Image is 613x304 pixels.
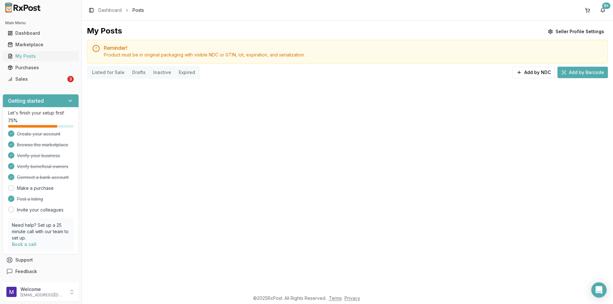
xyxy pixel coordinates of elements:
[5,62,76,73] a: Purchases
[17,196,43,202] span: Post a listing
[329,295,342,301] a: Terms
[98,7,122,13] a: Dashboard
[175,67,199,78] button: Expired
[104,45,602,50] h5: Reminder!
[149,67,175,78] button: Inactive
[512,67,555,78] button: Add by NDC
[3,28,79,38] button: Dashboard
[3,63,79,73] button: Purchases
[98,7,144,13] nav: breadcrumb
[3,266,79,277] button: Feedback
[87,26,122,37] div: My Posts
[17,174,69,181] span: Connect a bank account
[20,286,65,293] p: Welcome
[8,30,74,36] div: Dashboard
[8,76,66,82] div: Sales
[17,142,68,148] span: Browse the marketplace
[8,41,74,48] div: Marketplace
[17,207,64,213] a: Invite your colleagues
[5,20,76,26] h2: Main Menu
[602,3,610,9] div: 9+
[5,39,76,50] a: Marketplace
[598,5,608,15] button: 9+
[3,51,79,61] button: My Posts
[8,97,44,105] h3: Getting started
[20,293,65,298] p: [EMAIL_ADDRESS][DOMAIN_NAME]
[5,27,76,39] a: Dashboard
[17,152,60,159] span: Verify your business
[132,7,144,13] span: Posts
[67,76,74,82] div: 3
[6,287,17,297] img: User avatar
[8,117,18,124] span: 75 %
[8,110,73,116] p: Let's finish your setup first!
[128,67,149,78] button: Drafts
[15,268,37,275] span: Feedback
[544,26,608,37] button: Seller Profile Settings
[12,222,70,241] p: Need help? Set up a 25 minute call with our team to set up.
[17,163,68,170] span: Verify beneficial owners
[557,67,608,78] button: Add by Barcode
[104,52,602,58] div: Product must be in original packaging with visible NDC or GTIN, lot, expiration, and serialization.
[88,67,128,78] button: Listed for Sale
[17,185,54,191] a: Make a purchase
[344,295,360,301] a: Privacy
[5,73,76,85] a: Sales3
[3,74,79,84] button: Sales3
[8,64,74,71] div: Purchases
[3,254,79,266] button: Support
[591,282,607,298] div: Open Intercom Messenger
[8,53,74,59] div: My Posts
[5,50,76,62] a: My Posts
[3,3,43,13] img: RxPost Logo
[17,131,60,137] span: Create your account
[3,40,79,50] button: Marketplace
[12,241,36,247] a: Book a call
